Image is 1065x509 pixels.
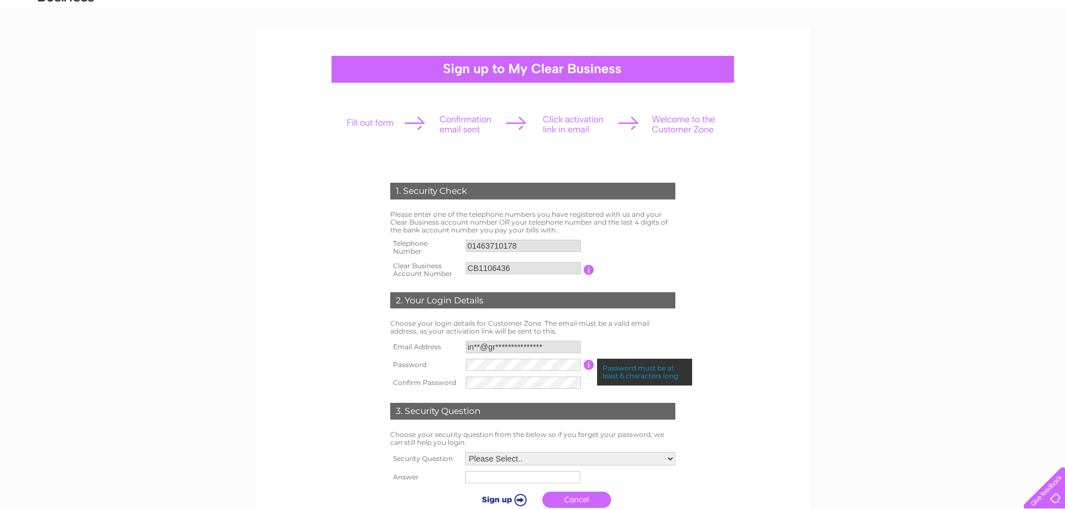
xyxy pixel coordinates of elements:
[936,47,961,56] a: Energy
[468,492,537,507] input: Submit
[387,338,463,356] th: Email Address
[1008,47,1024,56] a: Blog
[37,29,94,63] img: logo.png
[968,47,1001,56] a: Telecoms
[387,259,463,281] th: Clear Business Account Number
[387,468,462,486] th: Answer
[387,449,462,468] th: Security Question
[854,6,931,20] a: 0333 014 3131
[387,374,463,392] th: Confirm Password
[584,360,594,370] input: Information
[390,403,675,420] div: 3. Security Question
[387,208,678,236] td: Please enter one of the telephone numbers you have registered with us and your Clear Business acc...
[390,292,675,309] div: 2. Your Login Details
[387,317,678,338] td: Choose your login details for Customer Zone. The email must be a valid email address, as your act...
[387,236,463,259] th: Telephone Number
[387,356,463,374] th: Password
[597,359,692,386] div: Password must be at least 6 characters long
[1031,47,1058,56] a: Contact
[387,428,678,449] td: Choose your security question from the below so if you forget your password, we can still help yo...
[584,265,594,275] input: Information
[269,6,797,54] div: Clear Business is a trading name of Verastar Limited (registered in [GEOGRAPHIC_DATA] No. 3667643...
[542,492,611,508] a: Cancel
[908,47,930,56] a: Water
[390,183,675,199] div: 1. Security Check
